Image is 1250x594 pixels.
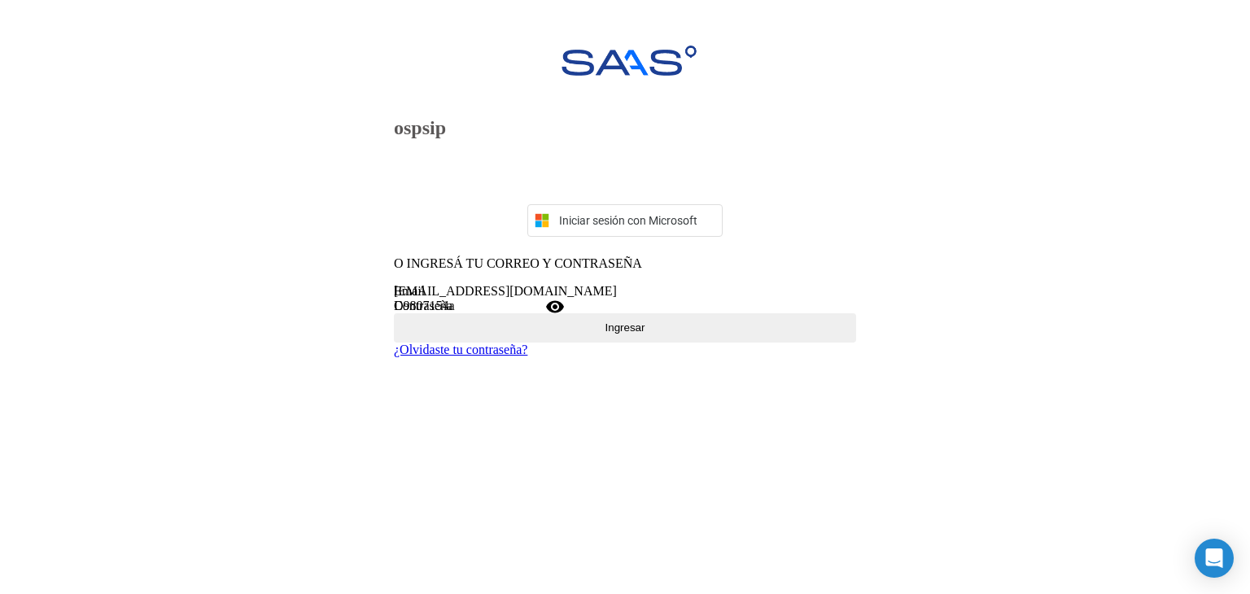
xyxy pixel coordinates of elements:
[1195,539,1234,578] div: Open Intercom Messenger
[556,214,715,227] span: Iniciar sesión con Microsoft
[519,157,731,193] iframe: Sign in with Google Button
[394,313,856,343] button: Ingresar
[527,204,723,237] button: Iniciar sesión con Microsoft
[394,117,856,139] h3: ospsip
[394,343,527,356] a: ¿Olvidaste tu contraseña?
[605,321,645,334] span: Ingresar
[394,256,856,271] p: O INGRESÁ TU CORREO Y CONTRASEÑA
[545,297,565,317] mat-icon: visibility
